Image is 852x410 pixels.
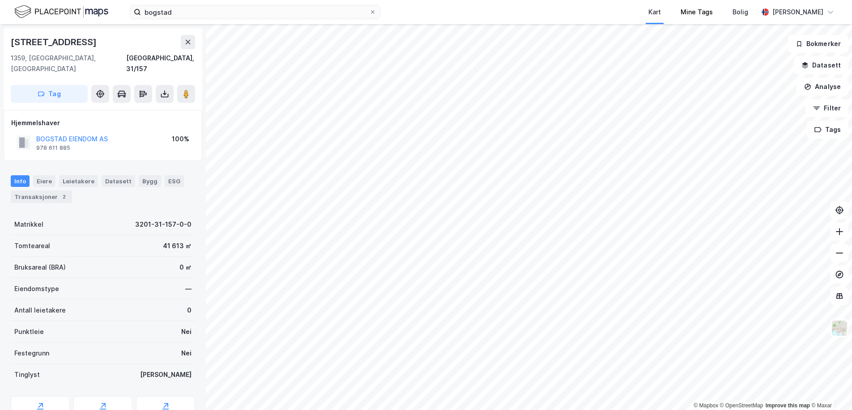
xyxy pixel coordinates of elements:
[179,262,192,273] div: 0 ㎡
[794,56,848,74] button: Datasett
[181,348,192,359] div: Nei
[36,144,70,152] div: 978 611 885
[788,35,848,53] button: Bokmerker
[102,175,135,187] div: Datasett
[14,326,44,337] div: Punktleie
[807,367,852,410] iframe: Chat Widget
[11,53,126,74] div: 1359, [GEOGRAPHIC_DATA], [GEOGRAPHIC_DATA]
[11,85,88,103] button: Tag
[60,192,68,201] div: 2
[720,402,763,409] a: OpenStreetMap
[14,283,59,294] div: Eiendomstype
[648,7,661,17] div: Kart
[11,175,30,187] div: Info
[139,175,161,187] div: Bygg
[681,7,713,17] div: Mine Tags
[11,118,195,128] div: Hjemmelshaver
[14,348,49,359] div: Festegrunn
[14,241,50,251] div: Tomteareal
[11,190,72,203] div: Transaksjoner
[14,219,43,230] div: Matrikkel
[33,175,55,187] div: Eiere
[141,5,369,19] input: Søk på adresse, matrikkel, gårdeiere, leietakere eller personer
[135,219,192,230] div: 3201-31-157-0-0
[797,78,848,96] button: Analyse
[11,35,98,49] div: [STREET_ADDRESS]
[766,402,810,409] a: Improve this map
[185,283,192,294] div: —
[772,7,823,17] div: [PERSON_NAME]
[14,305,66,316] div: Antall leietakere
[181,326,192,337] div: Nei
[187,305,192,316] div: 0
[807,121,848,139] button: Tags
[733,7,748,17] div: Bolig
[165,175,184,187] div: ESG
[140,369,192,380] div: [PERSON_NAME]
[694,402,718,409] a: Mapbox
[126,53,195,74] div: [GEOGRAPHIC_DATA], 31/157
[59,175,98,187] div: Leietakere
[14,262,66,273] div: Bruksareal (BRA)
[172,134,189,144] div: 100%
[14,4,108,20] img: logo.f888ab2527a4732fd821a326f86c7f29.svg
[14,369,40,380] div: Tinglyst
[805,99,848,117] button: Filter
[831,320,848,337] img: Z
[163,241,192,251] div: 41 613 ㎡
